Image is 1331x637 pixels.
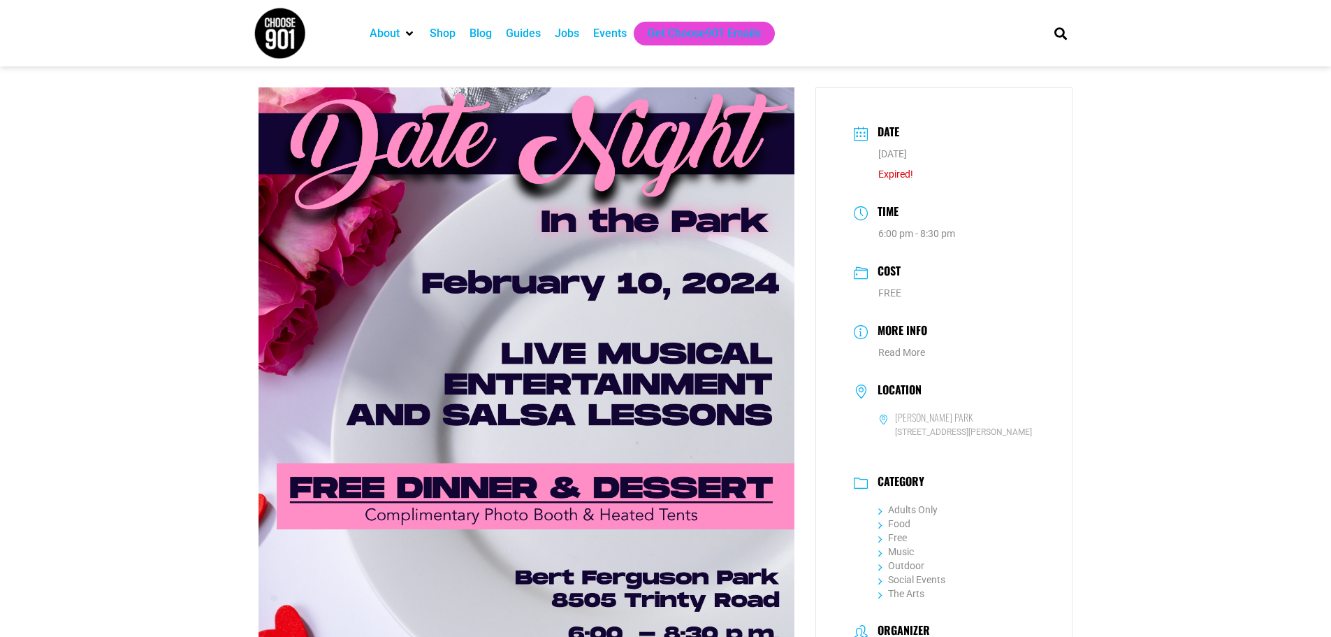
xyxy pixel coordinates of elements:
a: Get Choose901 Emails [648,25,761,42]
h3: More Info [871,322,927,342]
a: Blog [470,25,492,42]
div: Search [1049,22,1072,45]
a: Social Events [878,574,945,585]
span: Expired! [878,169,913,180]
a: Music [878,546,914,557]
div: About [363,22,423,45]
h3: Location [871,383,922,400]
h3: Date [871,123,899,143]
span: [STREET_ADDRESS][PERSON_NAME] [878,426,1035,439]
a: Free [878,532,907,543]
a: The Arts [878,588,924,599]
a: Events [593,25,627,42]
a: Jobs [555,25,579,42]
dd: FREE [854,286,1035,301]
a: Read More [878,347,925,358]
a: Outdoor [878,560,924,571]
nav: Main nav [363,22,1031,45]
h3: Category [871,475,924,492]
h3: Cost [871,262,901,282]
h3: Time [871,203,899,223]
a: Guides [506,25,541,42]
a: Shop [430,25,456,42]
h6: [PERSON_NAME] Park [895,411,973,424]
a: About [370,25,400,42]
a: Food [878,518,910,529]
a: Adults Only [878,504,938,515]
span: [DATE] [878,148,907,159]
abbr: 6:00 pm - 8:30 pm [878,228,955,239]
